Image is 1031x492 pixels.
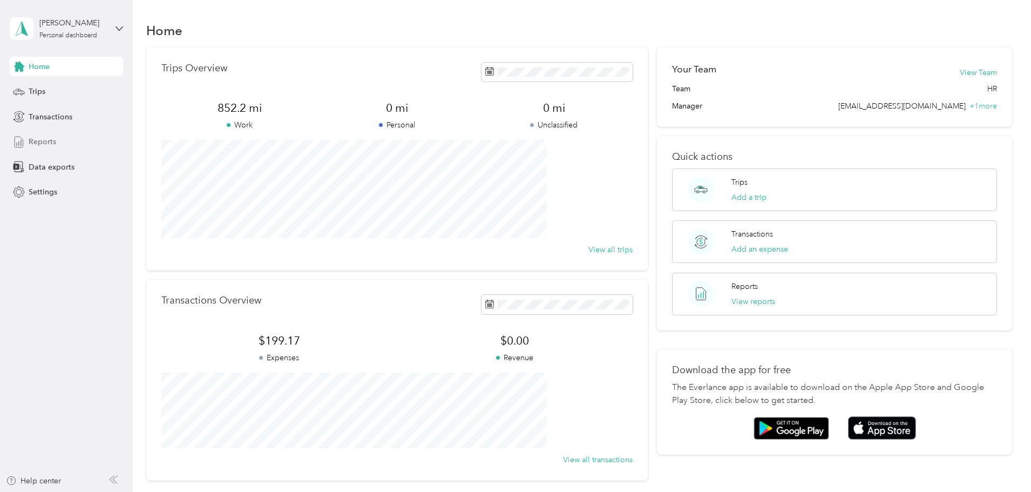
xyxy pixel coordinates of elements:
[672,365,997,376] p: Download the app for free
[318,100,476,116] span: 0 mi
[971,432,1031,492] iframe: Everlance-gr Chat Button Frame
[672,63,716,76] h2: Your Team
[476,100,633,116] span: 0 mi
[397,352,632,363] p: Revenue
[987,83,997,95] span: HR
[161,333,397,348] span: $199.17
[29,186,57,198] span: Settings
[969,102,997,111] span: + 1 more
[6,475,61,487] button: Help center
[731,244,788,255] button: Add an expense
[731,192,767,203] button: Add a trip
[672,100,702,112] span: Manager
[476,119,633,131] p: Unclassified
[731,228,773,240] p: Transactions
[563,454,633,466] button: View all transactions
[672,83,690,95] span: Team
[29,111,72,123] span: Transactions
[754,417,829,440] img: Google play
[161,119,318,131] p: Work
[39,17,107,29] div: [PERSON_NAME]
[672,151,997,163] p: Quick actions
[960,67,997,78] button: View Team
[588,244,633,255] button: View all trips
[161,100,318,116] span: 852.2 mi
[39,32,97,39] div: Personal dashboard
[731,177,748,188] p: Trips
[29,86,45,97] span: Trips
[397,333,632,348] span: $0.00
[29,61,50,72] span: Home
[318,119,476,131] p: Personal
[838,102,966,111] span: [EMAIL_ADDRESS][DOMAIN_NAME]
[161,295,261,306] p: Transactions Overview
[29,136,56,147] span: Reports
[848,416,916,440] img: App store
[672,381,997,407] p: The Everlance app is available to download on the Apple App Store and Google Play Store, click be...
[161,352,397,363] p: Expenses
[731,296,775,307] button: View reports
[161,63,227,74] p: Trips Overview
[146,25,182,36] h1: Home
[29,161,74,173] span: Data exports
[731,281,758,292] p: Reports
